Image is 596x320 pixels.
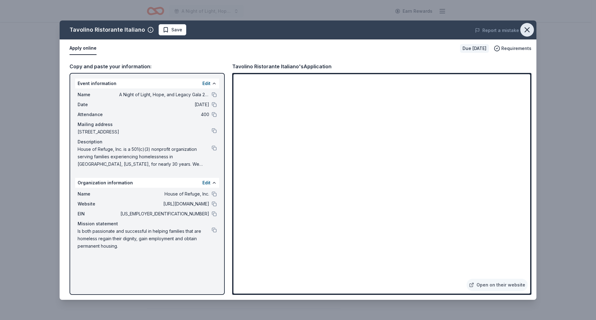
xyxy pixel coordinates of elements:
[119,111,209,118] span: 400
[78,111,119,118] span: Attendance
[494,45,531,52] button: Requirements
[78,220,217,228] div: Mission statement
[119,101,209,108] span: [DATE]
[119,200,209,208] span: [URL][DOMAIN_NAME]
[171,26,182,34] span: Save
[70,62,225,70] div: Copy and paste your information:
[202,80,210,87] button: Edit
[501,45,531,52] span: Requirements
[475,27,519,34] button: Report a mistake
[78,146,212,168] span: House of Refuge, Inc. is a 501(c)(3) nonprofit organization serving families experiencing homeles...
[75,178,219,188] div: Organization information
[70,42,97,55] button: Apply online
[202,179,210,187] button: Edit
[159,24,186,35] button: Save
[78,210,119,218] span: EIN
[78,138,217,146] div: Description
[119,91,209,98] span: A Night of Light, Hope, and Legacy Gala 2026
[232,62,332,70] div: Tavolino Ristorante Italiano's Application
[70,25,145,35] div: Tavolino Ristorante Italiano
[78,190,119,198] span: Name
[119,210,209,218] span: [US_EMPLOYER_IDENTIFICATION_NUMBER]
[78,121,217,128] div: Mailing address
[78,101,119,108] span: Date
[467,279,528,291] a: Open on their website
[75,79,219,88] div: Event information
[78,228,212,250] span: Is both passionate and successful in helping families that are homeless regain their dignity, gai...
[119,190,209,198] span: House of Refuge, Inc.
[460,44,489,53] div: Due [DATE]
[78,91,119,98] span: Name
[78,128,212,136] span: [STREET_ADDRESS]
[78,200,119,208] span: Website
